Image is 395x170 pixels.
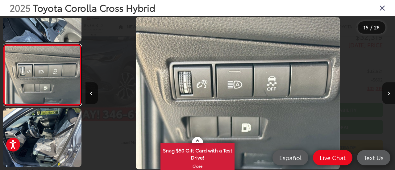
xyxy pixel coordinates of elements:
[379,4,385,12] i: Close gallery
[272,150,308,165] a: Español
[313,150,352,165] a: Live Chat
[357,150,390,165] a: Text Us
[161,144,234,163] span: Snag $50 Gift Card with a Test Drive!
[370,25,373,30] span: /
[85,82,98,104] button: Previous image
[382,82,395,104] button: Next image
[33,1,155,14] span: Toyota Corolla Cross Hybrid
[317,154,349,161] span: Live Chat
[374,24,380,31] span: 28
[136,17,340,170] img: 2025 Toyota Corolla Cross Hybrid Hybrid SE
[83,17,392,170] div: 2025 Toyota Corolla Cross Hybrid Hybrid SE 14
[10,1,31,14] span: 2025
[364,24,368,31] span: 15
[2,108,82,168] img: 2025 Toyota Corolla Cross Hybrid Hybrid SE
[4,46,81,104] img: 2025 Toyota Corolla Cross Hybrid Hybrid SE
[361,154,387,161] span: Text Us
[276,154,305,161] span: Español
